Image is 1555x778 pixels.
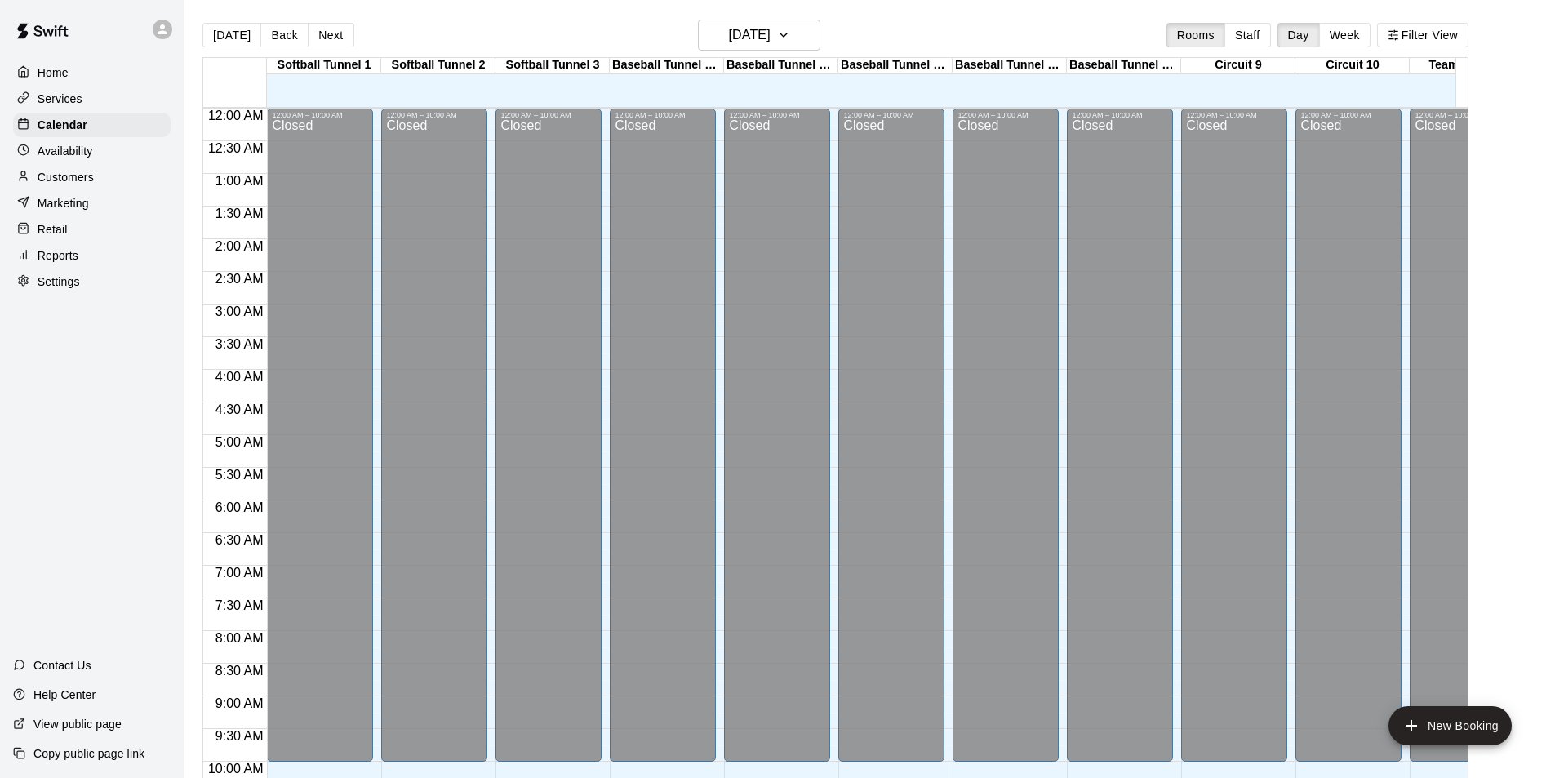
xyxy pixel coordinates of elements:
[211,664,268,678] span: 8:30 AM
[1067,58,1181,73] div: Baseball Tunnel 8 (Mound)
[698,20,820,51] button: [DATE]
[38,169,94,185] p: Customers
[615,111,711,119] div: 12:00 AM – 10:00 AM
[38,273,80,290] p: Settings
[615,119,711,767] div: Closed
[211,533,268,547] span: 6:30 AM
[957,119,1054,767] div: Closed
[211,435,268,449] span: 5:00 AM
[953,109,1059,762] div: 12:00 AM – 10:00 AM: Closed
[33,657,91,674] p: Contact Us
[1410,109,1516,762] div: 12:00 AM – 10:00 AM: Closed
[1072,119,1168,767] div: Closed
[381,58,495,73] div: Softball Tunnel 2
[1300,111,1397,119] div: 12:00 AM – 10:00 AM
[13,217,171,242] a: Retail
[1415,119,1511,767] div: Closed
[211,598,268,612] span: 7:30 AM
[38,143,93,159] p: Availability
[211,631,268,645] span: 8:00 AM
[1300,119,1397,767] div: Closed
[495,58,610,73] div: Softball Tunnel 3
[13,243,171,268] a: Reports
[953,58,1067,73] div: Baseball Tunnel 7 (Mound/Machine)
[838,58,953,73] div: Baseball Tunnel 6 (Machine)
[386,111,482,119] div: 12:00 AM – 10:00 AM
[272,119,368,767] div: Closed
[13,165,171,189] a: Customers
[308,23,353,47] button: Next
[38,117,87,133] p: Calendar
[211,468,268,482] span: 5:30 AM
[267,58,381,73] div: Softball Tunnel 1
[1072,111,1168,119] div: 12:00 AM – 10:00 AM
[1186,111,1282,119] div: 12:00 AM – 10:00 AM
[1377,23,1468,47] button: Filter View
[211,337,268,351] span: 3:30 AM
[13,113,171,137] a: Calendar
[211,305,268,318] span: 3:00 AM
[211,402,268,416] span: 4:30 AM
[1186,119,1282,767] div: Closed
[13,87,171,111] a: Services
[838,109,944,762] div: 12:00 AM – 10:00 AM: Closed
[495,109,602,762] div: 12:00 AM – 10:00 AM: Closed
[1166,23,1225,47] button: Rooms
[1415,111,1511,119] div: 12:00 AM – 10:00 AM
[272,111,368,119] div: 12:00 AM – 10:00 AM
[729,119,825,767] div: Closed
[33,745,144,762] p: Copy public page link
[38,64,69,81] p: Home
[1295,58,1410,73] div: Circuit 10
[204,109,268,122] span: 12:00 AM
[38,221,68,238] p: Retail
[1181,109,1287,762] div: 12:00 AM – 10:00 AM: Closed
[38,91,82,107] p: Services
[260,23,309,47] button: Back
[211,696,268,710] span: 9:00 AM
[1277,23,1320,47] button: Day
[13,139,171,163] a: Availability
[500,111,597,119] div: 12:00 AM – 10:00 AM
[610,58,724,73] div: Baseball Tunnel 4 (Machine)
[33,687,96,703] p: Help Center
[211,272,268,286] span: 2:30 AM
[38,247,78,264] p: Reports
[33,716,122,732] p: View public page
[211,239,268,253] span: 2:00 AM
[500,119,597,767] div: Closed
[1388,706,1512,745] button: add
[204,141,268,155] span: 12:30 AM
[843,119,940,767] div: Closed
[610,109,716,762] div: 12:00 AM – 10:00 AM: Closed
[1295,109,1402,762] div: 12:00 AM – 10:00 AM: Closed
[1181,58,1295,73] div: Circuit 9
[386,119,482,767] div: Closed
[724,109,830,762] div: 12:00 AM – 10:00 AM: Closed
[13,60,171,85] a: Home
[13,191,171,216] a: Marketing
[211,500,268,514] span: 6:00 AM
[1067,109,1173,762] div: 12:00 AM – 10:00 AM: Closed
[1319,23,1371,47] button: Week
[211,370,268,384] span: 4:00 AM
[211,174,268,188] span: 1:00 AM
[381,109,487,762] div: 12:00 AM – 10:00 AM: Closed
[729,111,825,119] div: 12:00 AM – 10:00 AM
[724,58,838,73] div: Baseball Tunnel 5 (Machine)
[38,195,89,211] p: Marketing
[13,269,171,294] a: Settings
[211,566,268,580] span: 7:00 AM
[267,109,373,762] div: 12:00 AM – 10:00 AM: Closed
[957,111,1054,119] div: 12:00 AM – 10:00 AM
[211,729,268,743] span: 9:30 AM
